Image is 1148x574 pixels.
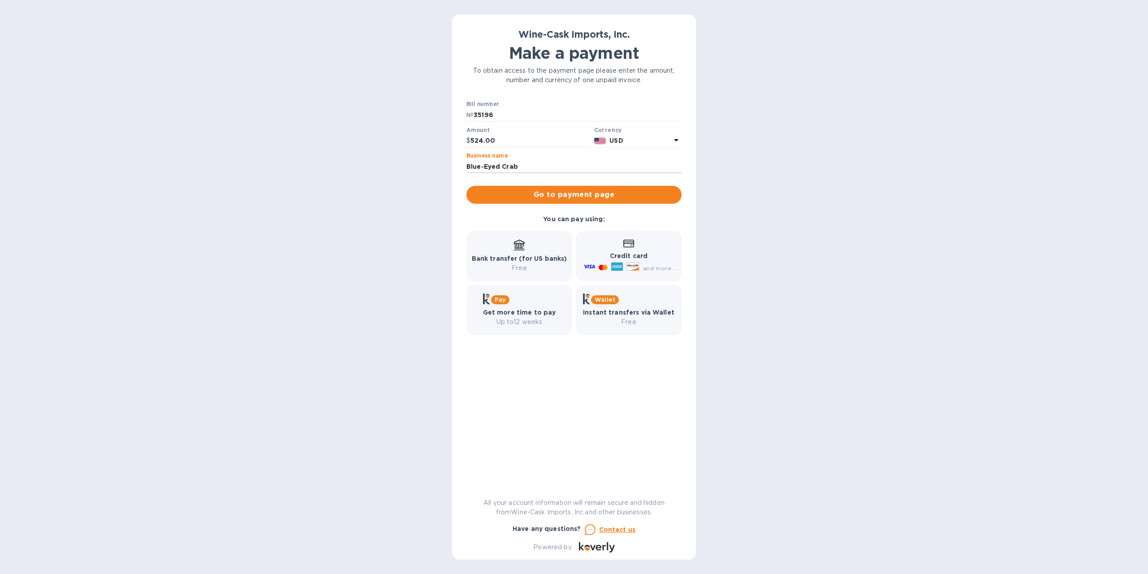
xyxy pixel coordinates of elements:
[472,255,567,262] b: Bank transfer (for US banks)
[518,29,630,40] b: Wine-Cask Imports, Inc.
[483,309,556,316] b: Get more time to pay
[470,134,591,148] input: 0.00
[466,110,474,120] p: №
[583,309,674,316] b: Instant transfers via Wallet
[595,296,615,303] b: Wallet
[472,263,567,273] p: Free
[495,296,506,303] b: Pay
[533,543,571,552] p: Powered by
[466,44,682,62] h1: Make a payment
[583,317,674,327] p: Free
[466,186,682,204] button: Go to payment page
[466,136,470,145] p: $
[466,160,682,173] input: Enter business name
[466,102,499,107] label: Bill number
[610,252,648,259] b: Credit card
[543,215,604,223] b: You can pay using:
[599,526,636,533] u: Contact us
[466,66,682,85] p: To obtain access to the payment page please enter the amount, number and currency of one unpaid i...
[466,153,508,159] label: Business name
[466,498,682,517] p: All your account information will remain secure and hidden from Wine-Cask Imports, Inc. and other...
[594,127,622,133] b: Currency
[483,317,556,327] p: Up to 12 weeks
[643,265,676,272] span: and more...
[513,525,581,532] b: Have any questions?
[609,137,623,144] b: USD
[474,189,674,200] span: Go to payment page
[594,138,606,144] img: USD
[474,108,682,122] input: Enter bill number
[466,127,489,133] label: Amount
